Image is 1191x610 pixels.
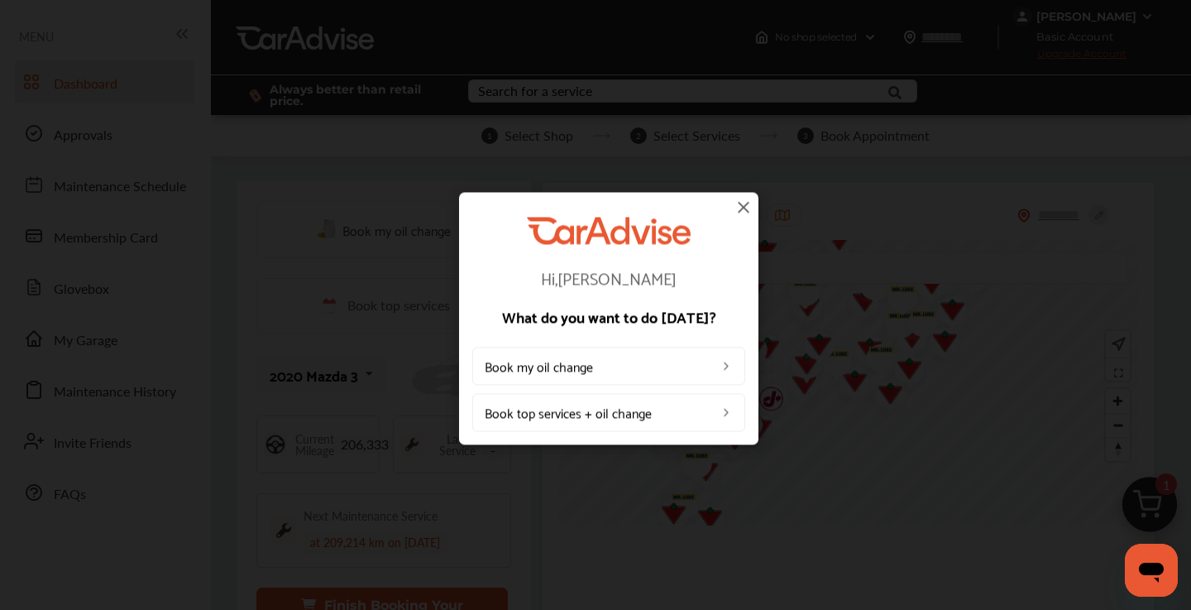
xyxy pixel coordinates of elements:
[472,393,745,431] a: Book top services + oil change
[1125,544,1178,597] iframe: Button to launch messaging window
[472,309,745,324] p: What do you want to do [DATE]?
[720,406,733,419] img: left_arrow_icon.0f472efe.svg
[734,197,753,217] img: close-icon.a004319c.svg
[720,359,733,372] img: left_arrow_icon.0f472efe.svg
[527,217,691,244] img: CarAdvise Logo
[472,347,745,385] a: Book my oil change
[472,269,745,286] p: Hi, [PERSON_NAME]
